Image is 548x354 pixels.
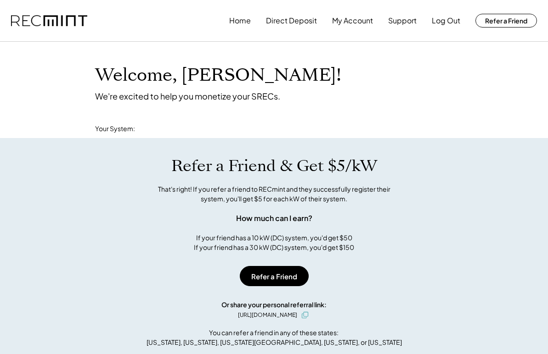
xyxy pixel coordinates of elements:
[238,311,297,319] div: [URL][DOMAIN_NAME]
[332,11,373,30] button: My Account
[95,65,341,86] h1: Welcome, [PERSON_NAME]!
[229,11,251,30] button: Home
[95,91,280,101] div: We're excited to help you monetize your SRECs.
[299,310,311,321] button: click to copy
[171,156,377,176] h1: Refer a Friend & Get $5/kW
[432,11,460,30] button: Log Out
[266,11,317,30] button: Direct Deposit
[236,213,312,224] div: How much can I earn?
[11,15,87,27] img: recmint-logotype%403x.png
[240,266,309,286] button: Refer a Friend
[95,124,135,133] div: Your System:
[221,300,327,310] div: Or share your personal referral link:
[148,184,401,204] div: That's right! If you refer a friend to RECmint and they successfully register their system, you'l...
[475,14,537,28] button: Refer a Friend
[194,233,354,252] div: If your friend has a 10 kW (DC) system, you'd get $50 If your friend has a 30 kW (DC) system, you...
[147,328,402,347] div: You can refer a friend in any of these states: [US_STATE], [US_STATE], [US_STATE][GEOGRAPHIC_DATA...
[388,11,417,30] button: Support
